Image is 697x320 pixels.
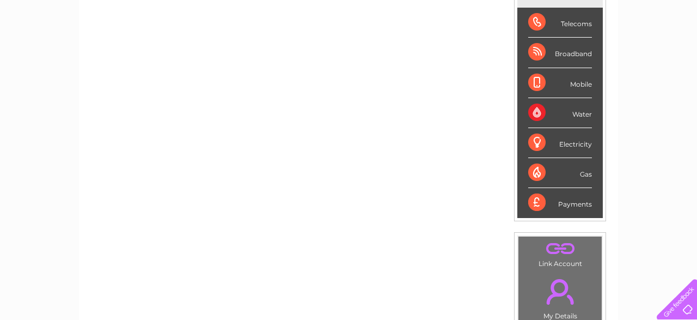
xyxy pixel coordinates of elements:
[602,46,618,55] a: Blog
[92,6,607,53] div: Clear Business is a trading name of Verastar Limited (registered in [GEOGRAPHIC_DATA] No. 3667643...
[528,38,592,68] div: Broadband
[528,8,592,38] div: Telecoms
[661,46,687,55] a: Log out
[492,5,567,19] a: 0333 014 3131
[528,98,592,128] div: Water
[533,46,557,55] a: Energy
[25,28,80,62] img: logo.png
[528,128,592,158] div: Electricity
[505,46,526,55] a: Water
[563,46,596,55] a: Telecoms
[528,68,592,98] div: Mobile
[521,239,599,258] a: .
[528,158,592,188] div: Gas
[625,46,651,55] a: Contact
[528,188,592,218] div: Payments
[521,273,599,311] a: .
[518,236,602,270] td: Link Account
